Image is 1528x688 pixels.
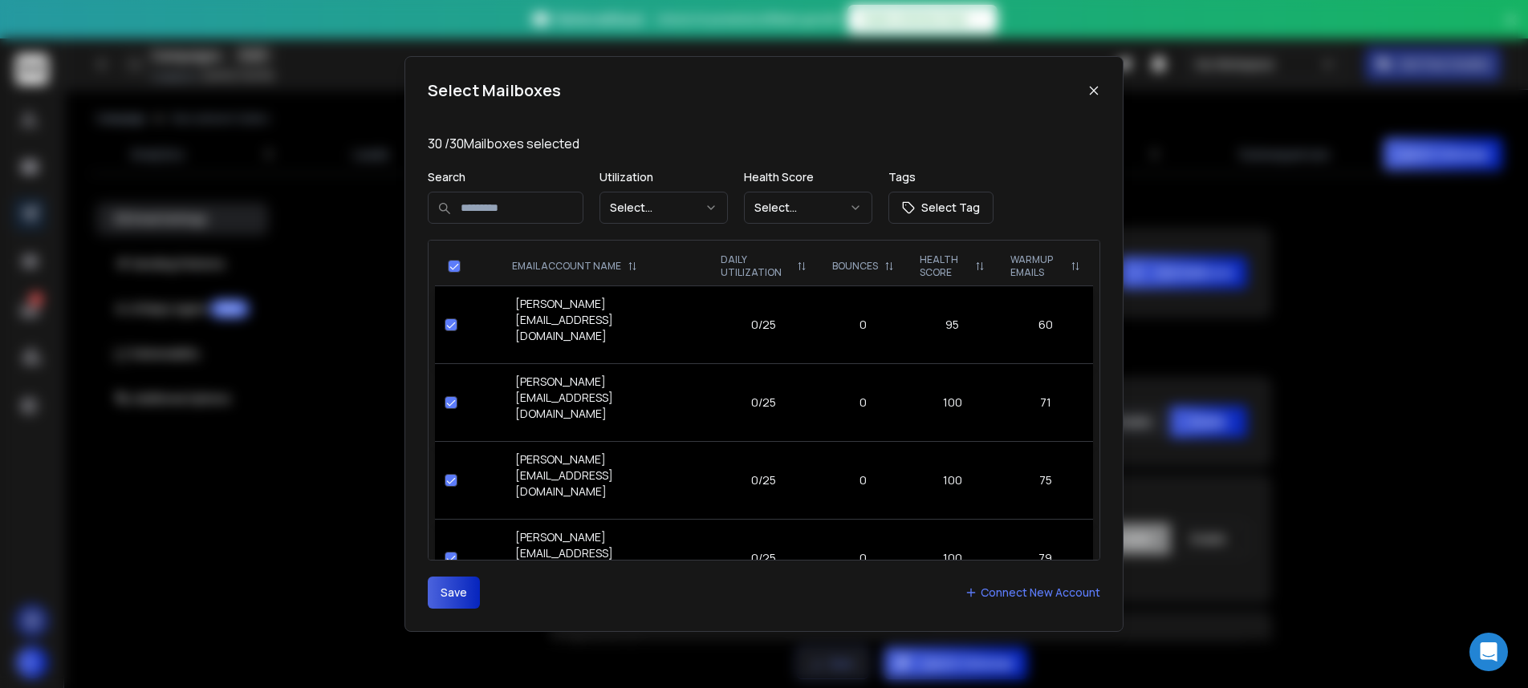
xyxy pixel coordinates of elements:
button: Select... [744,192,872,224]
button: Select... [599,192,728,224]
h1: Select Mailboxes [428,79,561,102]
div: Open Intercom Messenger [1469,633,1508,671]
p: Utilization [599,169,728,185]
p: Search [428,169,583,185]
button: Select Tag [888,192,994,224]
p: 30 / 30 Mailboxes selected [428,134,1100,153]
p: Tags [888,169,994,185]
p: Health Score [744,169,872,185]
